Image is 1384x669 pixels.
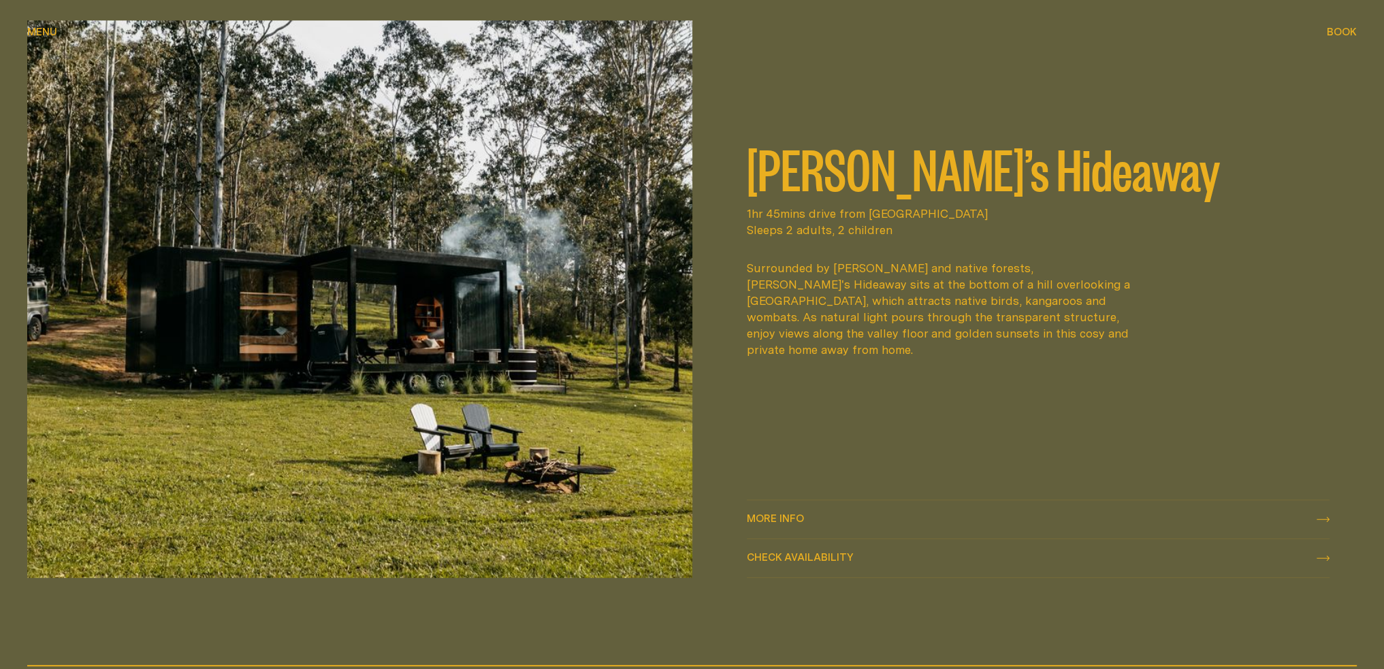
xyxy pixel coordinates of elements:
span: 1hr 45mins drive from [GEOGRAPHIC_DATA] [747,206,1330,222]
span: More info [747,513,804,523]
span: Book [1327,27,1357,37]
span: Menu [27,27,57,37]
button: show menu [27,25,57,41]
button: show booking tray [1327,25,1357,41]
span: Check availability [747,552,854,562]
div: Surrounded by [PERSON_NAME] and native forests, [PERSON_NAME]'s Hideaway sits at the bottom of a ... [747,260,1139,358]
span: Sleeps 2 adults, 2 children [747,222,1330,238]
a: More info [747,500,1330,538]
button: check availability [747,539,1330,577]
h2: [PERSON_NAME]’s Hideaway [747,140,1330,195]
